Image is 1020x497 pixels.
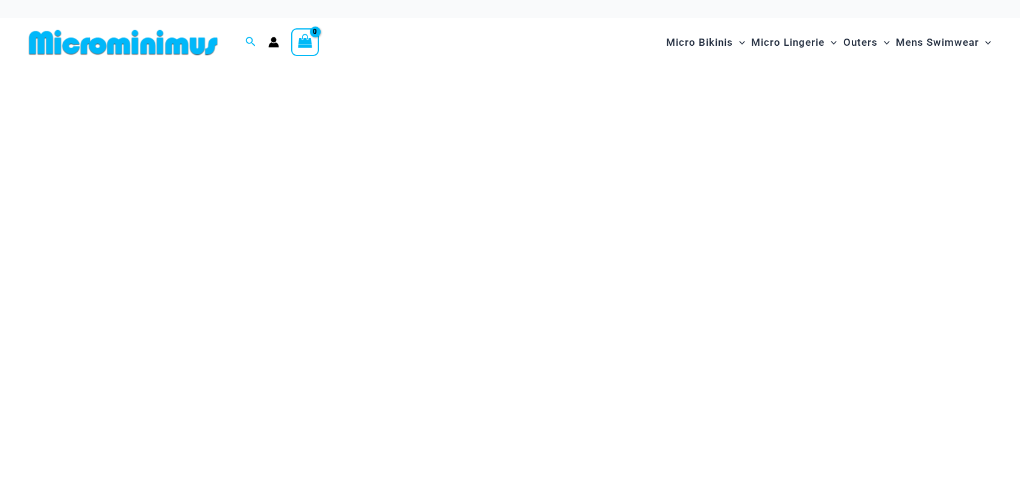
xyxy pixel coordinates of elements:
span: Outers [843,27,878,58]
a: Micro LingerieMenu ToggleMenu Toggle [748,24,840,61]
span: Menu Toggle [825,27,837,58]
span: Micro Bikinis [666,27,733,58]
span: Mens Swimwear [896,27,979,58]
a: View Shopping Cart, empty [291,28,319,56]
a: Account icon link [268,37,279,48]
img: MM SHOP LOGO FLAT [24,29,222,56]
span: Menu Toggle [878,27,890,58]
span: Micro Lingerie [751,27,825,58]
a: Mens SwimwearMenu ToggleMenu Toggle [893,24,994,61]
span: Menu Toggle [979,27,991,58]
a: Micro BikinisMenu ToggleMenu Toggle [663,24,748,61]
nav: Site Navigation [661,22,996,63]
a: Search icon link [245,35,256,50]
a: OutersMenu ToggleMenu Toggle [840,24,893,61]
span: Menu Toggle [733,27,745,58]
